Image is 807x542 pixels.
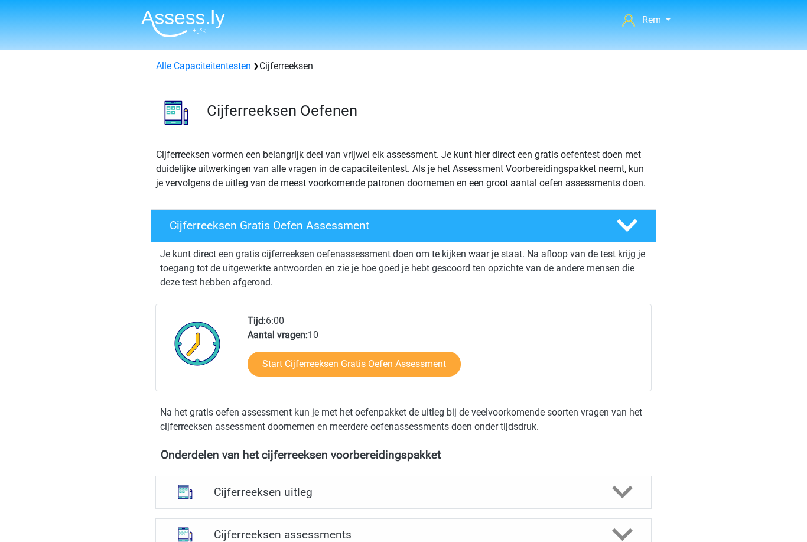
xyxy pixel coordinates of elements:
a: Rem [617,13,675,27]
h4: Cijferreeksen Gratis Oefen Assessment [170,219,597,232]
b: Aantal vragen: [248,329,308,340]
p: Cijferreeksen vormen een belangrijk deel van vrijwel elk assessment. Je kunt hier direct een grat... [156,148,651,190]
a: Alle Capaciteitentesten [156,60,251,72]
h3: Cijferreeksen Oefenen [207,102,647,120]
h4: Cijferreeksen uitleg [214,485,593,499]
h4: Cijferreeksen assessments [214,528,593,541]
a: uitleg Cijferreeksen uitleg [151,476,656,509]
img: Klok [168,314,227,373]
div: Na het gratis oefen assessment kun je met het oefenpakket de uitleg bij de veelvoorkomende soorte... [155,405,652,434]
h4: Onderdelen van het cijferreeksen voorbereidingspakket [161,448,646,462]
div: 6:00 10 [239,314,650,391]
a: Cijferreeksen Gratis Oefen Assessment [146,209,661,242]
span: Rem [642,14,661,25]
p: Je kunt direct een gratis cijferreeksen oefenassessment doen om te kijken waar je staat. Na afloo... [160,247,647,290]
img: cijferreeksen uitleg [170,477,200,507]
img: Assessly [141,9,225,37]
b: Tijd: [248,315,266,326]
a: Start Cijferreeksen Gratis Oefen Assessment [248,352,461,377]
img: cijferreeksen [151,87,201,138]
div: Cijferreeksen [151,59,656,73]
